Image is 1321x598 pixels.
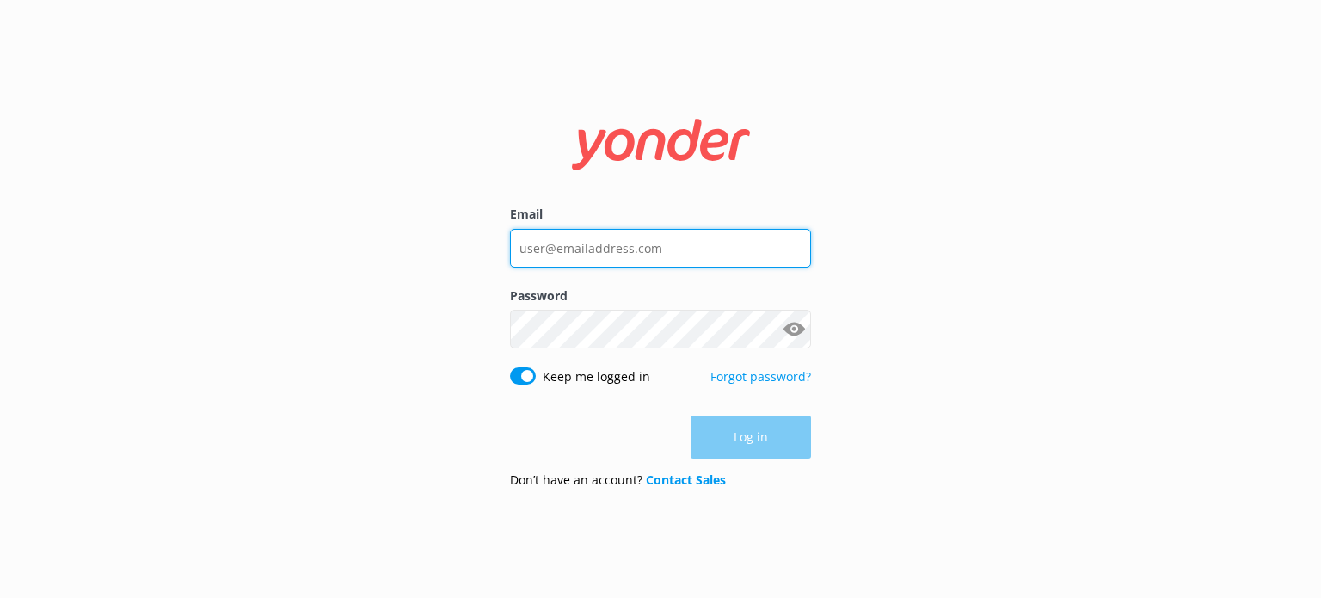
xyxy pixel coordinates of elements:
[777,312,811,347] button: Show password
[510,205,811,224] label: Email
[710,368,811,385] a: Forgot password?
[510,471,726,490] p: Don’t have an account?
[510,287,811,305] label: Password
[543,367,650,386] label: Keep me logged in
[510,229,811,268] input: user@emailaddress.com
[646,472,726,488] a: Contact Sales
